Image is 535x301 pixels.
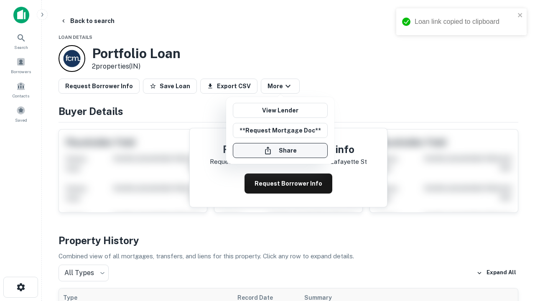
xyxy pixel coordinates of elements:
button: close [517,12,523,20]
button: Share [233,143,328,158]
iframe: Chat Widget [493,234,535,274]
a: View Lender [233,103,328,118]
div: Loan link copied to clipboard [415,17,515,27]
button: **Request Mortgage Doc** [233,123,328,138]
